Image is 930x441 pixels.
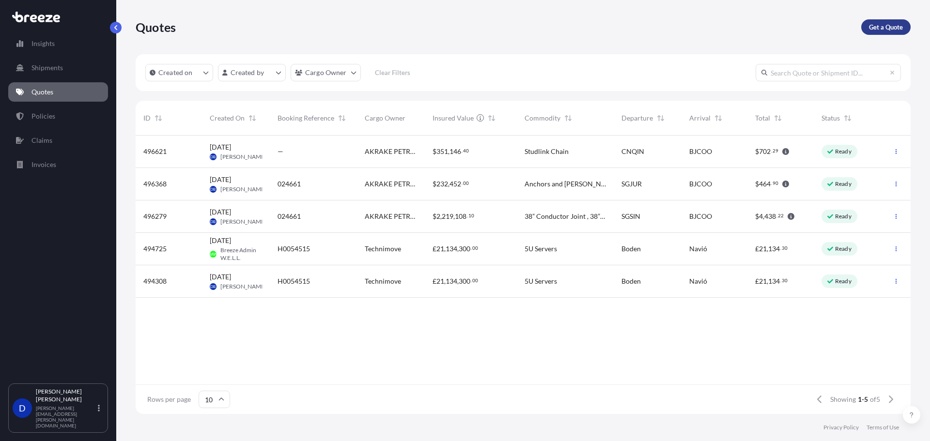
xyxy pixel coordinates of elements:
[433,278,436,285] span: £
[436,148,448,155] span: 351
[210,184,216,194] span: DB
[768,245,780,252] span: 134
[759,245,767,252] span: 21
[780,246,781,250] span: .
[8,155,108,174] a: Invoices
[453,213,455,220] span: ,
[8,34,108,53] a: Insights
[767,245,768,252] span: ,
[689,147,712,156] span: BJCOO
[210,207,231,217] span: [DATE]
[158,68,193,77] p: Created on
[773,149,778,152] span: 29
[31,160,56,169] p: Invoices
[778,214,784,217] span: 22
[210,142,231,152] span: [DATE]
[776,214,777,217] span: .
[36,388,96,403] p: [PERSON_NAME] [PERSON_NAME]
[835,277,852,285] p: Ready
[145,64,213,81] button: createdOn Filter options
[210,152,216,162] span: DB
[448,148,449,155] span: ,
[869,22,903,32] p: Get a Quote
[772,112,784,124] button: Sort
[689,244,707,254] span: Navió
[365,179,417,189] span: AKRAKE PETROLEUM BENIN Carré 193-194, Scoa Gbe??o, Immeuble Octogone Cotonou, [GEOGRAPHIC_DATA]
[867,424,899,431] p: Terms of Use
[759,278,767,285] span: 21
[278,244,310,254] span: H0054515
[365,212,417,221] span: AKRAKE PETROLEUM BENIN Carré 193-194, Scoa Gbe??o, Immeuble Octogone Cotonou, [GEOGRAPHIC_DATA]
[446,278,457,285] span: 134
[621,212,640,221] span: SGSIN
[457,245,459,252] span: ,
[440,213,442,220] span: ,
[220,218,266,226] span: [PERSON_NAME]
[147,395,191,404] span: Rows per page
[755,148,759,155] span: $
[433,148,436,155] span: $
[210,282,216,291] span: DB
[449,181,461,187] span: 452
[153,112,164,124] button: Sort
[655,112,666,124] button: Sort
[365,276,401,286] span: Technimove
[218,64,286,81] button: createdBy Filter options
[486,112,497,124] button: Sort
[433,113,474,123] span: Insured Value
[210,217,216,227] span: DB
[472,246,478,250] span: 00
[870,395,880,404] span: of 5
[278,212,301,221] span: 024661
[621,276,641,286] span: Boden
[759,181,771,187] span: 464
[525,179,606,189] span: Anchors and [PERSON_NAME]
[36,405,96,428] p: [PERSON_NAME][EMAIL_ADDRESS][PERSON_NAME][DOMAIN_NAME]
[835,148,852,155] p: Ready
[143,212,167,221] span: 496279
[433,181,436,187] span: $
[525,244,557,254] span: 5U Servers
[31,39,55,48] p: Insights
[209,249,217,259] span: BAW
[442,213,453,220] span: 219
[767,278,768,285] span: ,
[562,112,574,124] button: Sort
[231,68,264,77] p: Created by
[8,106,108,126] a: Policies
[823,424,859,431] p: Privacy Policy
[291,64,361,81] button: cargoOwner Filter options
[782,246,788,250] span: 30
[31,136,52,145] p: Claims
[621,147,644,156] span: CNQIN
[210,272,231,282] span: [DATE]
[462,182,463,185] span: .
[621,244,641,254] span: Boden
[143,179,167,189] span: 496368
[771,182,772,185] span: .
[143,276,167,286] span: 494308
[444,245,446,252] span: ,
[433,213,436,220] span: $
[8,131,108,150] a: Claims
[365,147,417,156] span: AKRAKE PETROLEUM BENIN S.A.
[759,148,771,155] span: 702
[621,113,653,123] span: Departure
[768,278,780,285] span: 134
[449,148,461,155] span: 146
[436,213,440,220] span: 2
[31,87,53,97] p: Quotes
[755,113,770,123] span: Total
[773,182,778,185] span: 90
[771,149,772,152] span: .
[463,149,469,152] span: 40
[525,276,557,286] span: 5U Servers
[446,245,457,252] span: 134
[220,153,266,161] span: [PERSON_NAME]
[689,179,712,189] span: BJCOO
[689,276,707,286] span: Navió
[336,112,348,124] button: Sort
[247,112,258,124] button: Sort
[756,64,901,81] input: Search Quote or Shipment ID...
[459,245,470,252] span: 300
